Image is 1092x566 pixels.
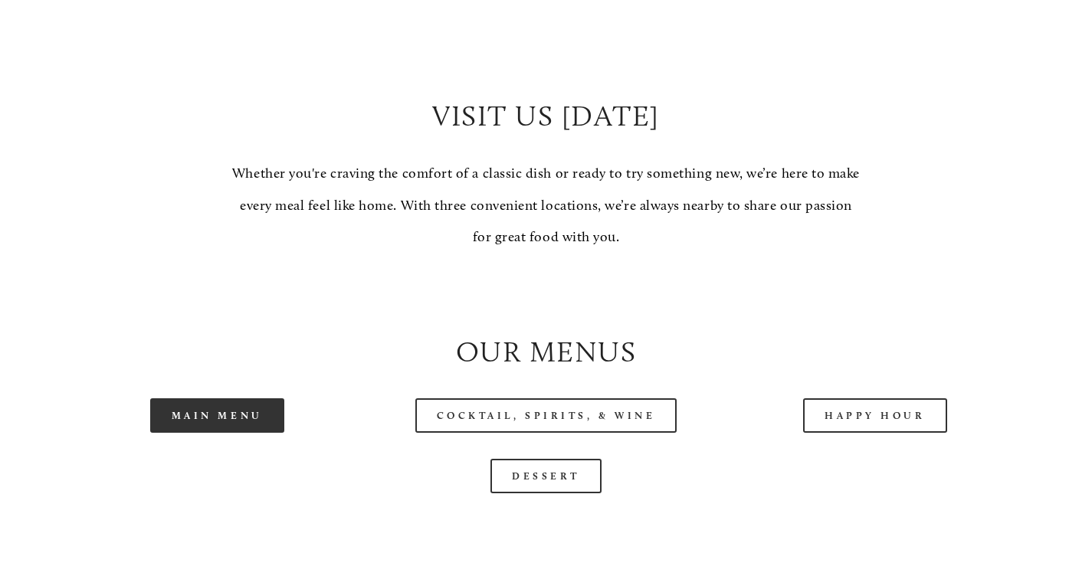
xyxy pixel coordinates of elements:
[230,96,862,136] h2: Visit Us [DATE]
[150,398,284,433] a: Main Menu
[490,459,602,493] a: Dessert
[803,398,947,433] a: Happy Hour
[230,158,862,253] p: Whether you're craving the comfort of a classic dish or ready to try something new, we’re here to...
[66,332,1027,372] h2: Our Menus
[415,398,677,433] a: Cocktail, Spirits, & Wine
